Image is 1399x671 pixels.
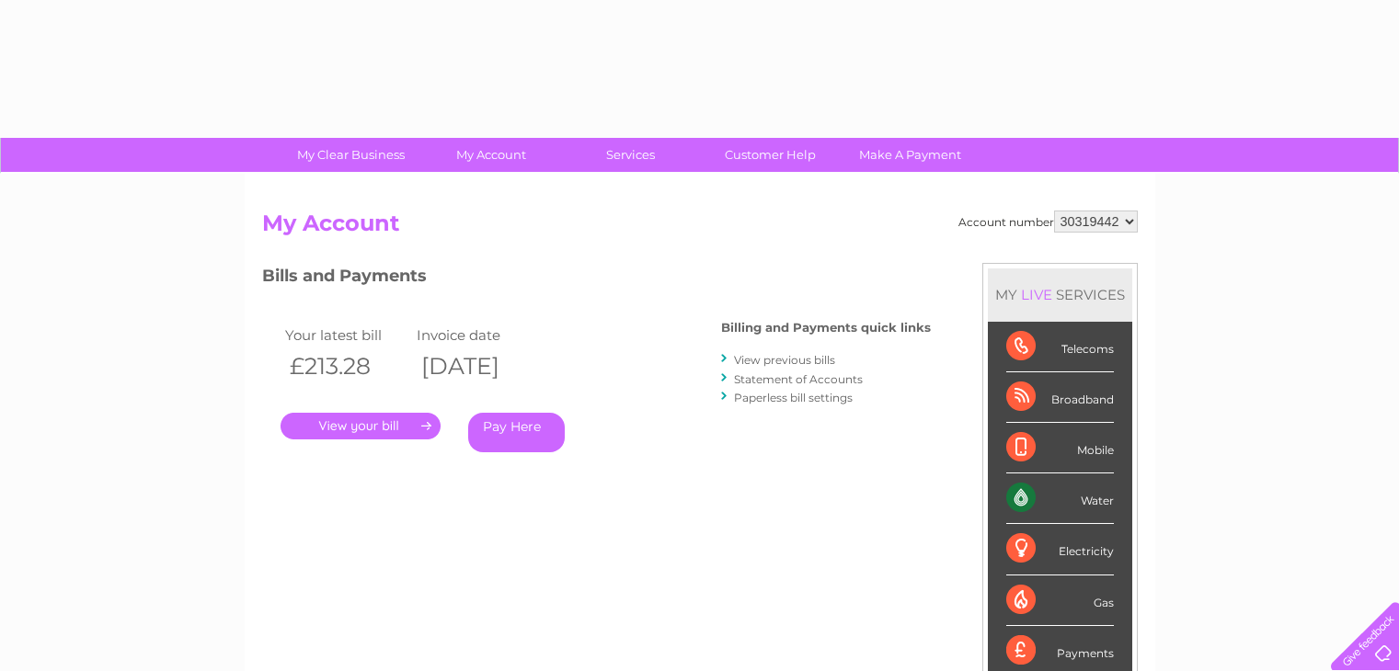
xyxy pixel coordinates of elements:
[262,263,931,295] h3: Bills and Payments
[415,138,567,172] a: My Account
[734,353,835,367] a: View previous bills
[1006,322,1114,372] div: Telecoms
[1006,372,1114,423] div: Broadband
[988,268,1132,321] div: MY SERVICES
[1006,423,1114,473] div: Mobile
[1006,575,1114,626] div: Gas
[281,323,413,347] td: Your latest bill
[834,138,986,172] a: Make A Payment
[275,138,427,172] a: My Clear Business
[1017,286,1056,303] div: LIVE
[1006,473,1114,524] div: Water
[281,413,441,439] a: .
[721,321,931,335] h4: Billing and Payments quick links
[468,413,565,452] a: Pay Here
[958,210,1138,233] div: Account number
[555,138,706,172] a: Services
[281,347,413,385] th: £213.28
[734,372,863,386] a: Statement of Accounts
[412,347,545,385] th: [DATE]
[262,210,1138,245] h2: My Account
[694,138,846,172] a: Customer Help
[412,323,545,347] td: Invoice date
[1006,524,1114,574] div: Electricity
[734,391,853,404] a: Paperless bill settings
